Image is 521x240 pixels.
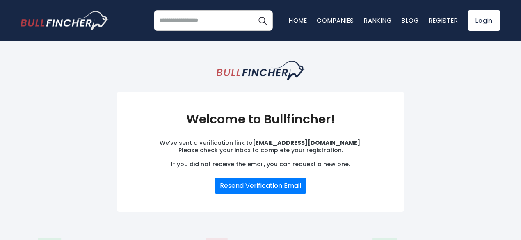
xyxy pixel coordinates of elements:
a: Register [429,16,458,25]
h3: Welcome to Bullfincher! [135,110,386,129]
a: Ranking [364,16,392,25]
a: Companies [317,16,354,25]
a: Login [468,10,500,31]
p: If you did not receive the email, you can request a new one. [135,160,386,168]
p: We’ve sent a verification link to . Please check your inbox to complete your registration. [135,139,386,154]
a: Blog [402,16,419,25]
button: Resend Verification Email [215,178,306,194]
a: Home [289,16,307,25]
button: Search [252,10,273,31]
a: Go to homepage [21,11,109,30]
img: bullfincher logo [21,11,109,30]
strong: [EMAIL_ADDRESS][DOMAIN_NAME] [253,139,360,147]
